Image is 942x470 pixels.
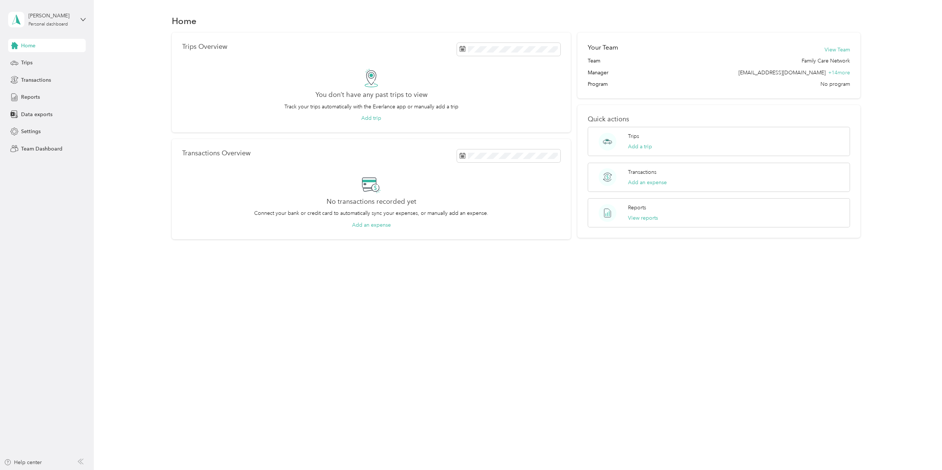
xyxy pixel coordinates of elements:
[628,204,646,212] p: Reports
[21,76,51,84] span: Transactions
[588,57,600,65] span: Team
[802,57,850,65] span: Family Care Network
[901,429,942,470] iframe: Everlance-gr Chat Button Frame
[738,70,826,76] span: [EMAIL_ADDRESS][DOMAIN_NAME]
[588,43,618,52] h2: Your Team
[628,179,667,186] button: Add an expense
[828,70,850,76] span: + 14 more
[172,17,197,25] h1: Home
[182,149,250,157] p: Transactions Overview
[588,115,850,123] p: Quick actions
[628,168,656,176] p: Transactions
[28,22,68,27] div: Personal dashboard
[315,91,427,99] h2: You don’t have any past trips to view
[588,80,608,88] span: Program
[4,459,42,466] button: Help center
[21,128,41,135] span: Settings
[628,143,652,151] button: Add a trip
[628,132,639,140] p: Trips
[825,46,850,54] button: View Team
[284,103,458,111] p: Track your trips automatically with the Everlance app or manually add a trip
[361,114,381,122] button: Add trip
[21,93,40,101] span: Reports
[820,80,850,88] span: No program
[28,12,75,20] div: [PERSON_NAME]
[182,43,227,51] p: Trips Overview
[327,198,416,206] h2: No transactions recorded yet
[21,42,35,50] span: Home
[588,69,608,77] span: Manager
[21,111,52,118] span: Data exports
[254,209,488,217] p: Connect your bank or credit card to automatically sync your expenses, or manually add an expense.
[21,145,62,153] span: Team Dashboard
[21,59,33,67] span: Trips
[628,214,658,222] button: View reports
[352,221,391,229] button: Add an expense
